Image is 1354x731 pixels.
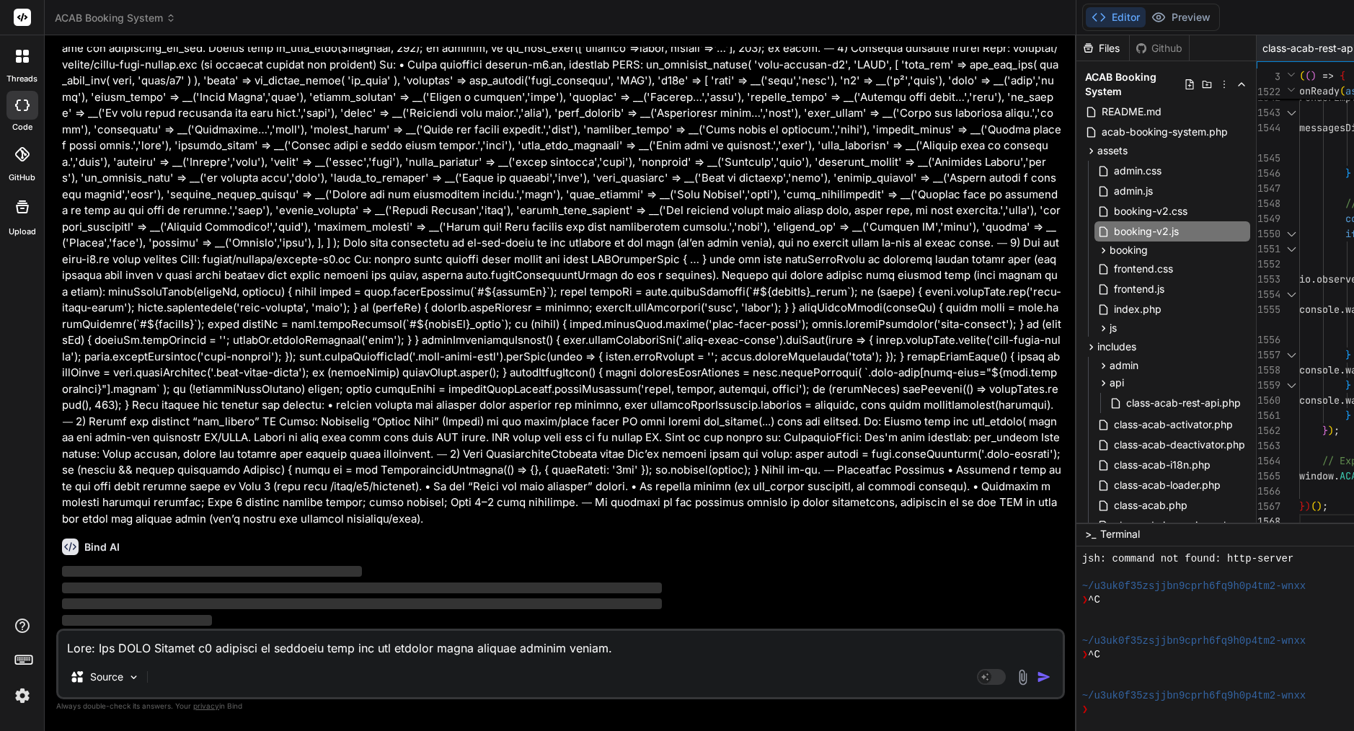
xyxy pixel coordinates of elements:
div: 1566 [1257,484,1280,499]
span: ) [1311,69,1317,82]
span: 3 [1257,69,1280,84]
div: Click to collapse the range. [1282,378,1301,393]
span: Terminal [1100,527,1140,541]
label: GitHub [9,172,35,184]
span: ^C [1088,593,1100,607]
button: Preview [1146,7,1216,27]
div: 1553 [1257,272,1280,287]
span: . [1340,363,1345,376]
span: class-acab-i18n.php [1112,456,1212,474]
span: } [1345,167,1351,180]
div: 1567 [1257,499,1280,514]
span: console [1299,303,1340,316]
p: Source [90,670,123,684]
span: } [1345,348,1351,361]
span: ( [1305,69,1311,82]
span: ‌ [62,615,212,626]
span: ❯ [1082,648,1088,662]
div: 1559 [1257,378,1280,393]
div: 1557 [1257,347,1280,363]
span: class-acab-activator.php [1112,416,1234,433]
label: code [12,121,32,133]
span: ~/u3uk0f35zsjjbn9cprh6fq9h0p4tm2-wnxx [1082,634,1306,648]
span: class-admin-services.php [1112,517,1237,534]
div: 1545 [1257,151,1280,166]
div: 1554 [1257,287,1280,302]
span: } [1322,424,1328,437]
div: Click to collapse the range. [1282,287,1301,302]
span: ~/u3uk0f35zsjjbn9cprh6fq9h0p4tm2-wnxx [1082,689,1306,703]
span: ACAB Booking System [55,11,176,25]
span: ❯ [1082,593,1088,607]
img: attachment [1014,669,1031,686]
span: ) [1328,424,1334,437]
span: io [1299,273,1311,285]
button: Editor [1086,7,1146,27]
div: 1549 [1257,211,1280,226]
span: frontend.css [1112,260,1174,278]
span: } [1345,409,1351,422]
div: 1552 [1257,257,1280,272]
span: index.php [1112,301,1163,318]
div: 1562 [1257,423,1280,438]
span: >_ [1085,527,1096,541]
span: includes [1097,340,1136,354]
span: . [1334,469,1340,482]
div: Click to collapse the range. [1282,226,1301,242]
span: admin.js [1112,182,1154,200]
span: jsh: command not found: http-server [1082,552,1294,566]
span: ‌ [62,566,362,577]
span: 1522 [1257,84,1280,99]
span: class-acab-loader.php [1112,477,1222,494]
span: ) [1305,500,1311,513]
div: 1555 [1257,302,1280,317]
span: ^C [1088,648,1100,662]
div: Click to collapse the range. [1282,105,1301,120]
div: 1561 [1257,408,1280,423]
span: onReady [1299,84,1340,97]
span: ‌ [62,582,662,593]
span: booking-v2.css [1112,203,1189,220]
label: Upload [9,226,36,238]
span: ~/u3uk0f35zsjjbn9cprh6fq9h0p4tm2-wnxx [1082,580,1306,593]
div: 1544 [1257,120,1280,136]
span: assets [1097,143,1128,158]
div: 1556 [1257,332,1280,347]
div: 1546 [1257,166,1280,181]
div: 1551 [1257,242,1280,257]
div: 1565 [1257,469,1280,484]
span: => [1322,69,1334,82]
label: threads [6,73,37,85]
div: Files [1076,41,1129,56]
span: booking-v2.js [1112,223,1180,240]
div: 1547 [1257,181,1280,196]
div: 1548 [1257,196,1280,211]
span: api [1110,376,1124,390]
div: Github [1130,41,1189,56]
div: Click to collapse the range. [1282,347,1301,363]
span: ( [1299,69,1305,82]
p: Always double-check its answers. Your in Bind [56,699,1065,713]
span: window [1299,469,1334,482]
h6: Bind AI [84,540,120,554]
img: Pick Models [128,671,140,683]
span: acab-booking-system.php [1100,123,1229,141]
div: 1550 [1257,226,1280,242]
div: 1543 [1257,105,1280,120]
span: frontend.js [1112,280,1166,298]
span: admin [1110,358,1138,373]
span: ‌ [62,598,662,609]
span: ACAB Booking System [1085,70,1184,99]
span: . [1311,273,1317,285]
div: 1564 [1257,453,1280,469]
span: . [1340,303,1345,316]
span: . [1340,394,1345,407]
img: settings [10,683,35,708]
div: Click to collapse the range. [1282,242,1301,257]
span: privacy [193,701,219,710]
span: ) [1317,500,1322,513]
span: console [1299,394,1340,407]
span: admin.css [1112,162,1163,180]
span: ( [1340,84,1345,97]
span: } [1299,500,1305,513]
